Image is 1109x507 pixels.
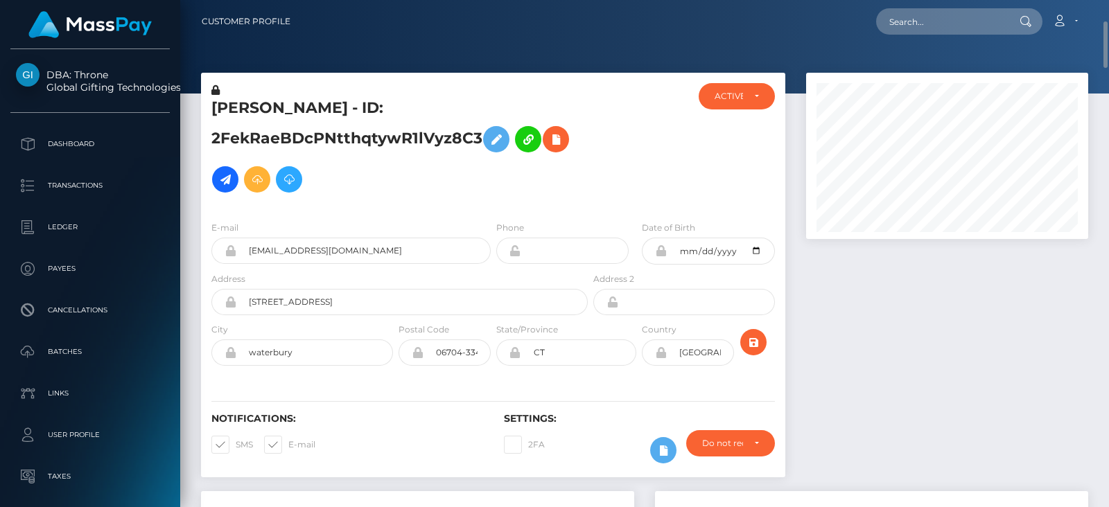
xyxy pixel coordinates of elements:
[642,323,676,336] label: Country
[496,323,558,336] label: State/Province
[16,300,164,321] p: Cancellations
[10,210,170,244] a: Ledger
[702,438,743,449] div: Do not require
[686,430,775,456] button: Do not require
[504,436,545,454] label: 2FA
[593,273,634,285] label: Address 2
[10,459,170,494] a: Taxes
[10,335,170,369] a: Batches
[10,168,170,203] a: Transactions
[715,91,744,102] div: ACTIVE
[16,341,164,362] p: Batches
[16,63,40,87] img: Global Gifting Technologies Inc
[10,69,170,94] span: DBA: Throne Global Gifting Technologies Inc
[10,376,170,411] a: Links
[504,413,776,425] h6: Settings:
[16,134,164,154] p: Dashboard
[16,466,164,487] p: Taxes
[10,251,170,286] a: Payees
[28,11,152,38] img: MassPay Logo
[10,293,170,328] a: Cancellations
[10,418,170,452] a: User Profile
[16,383,164,404] p: Links
[642,222,695,234] label: Date of Birth
[211,98,580,199] h5: [PERSON_NAME] - ID: 2FekRaeBDcPNtthqtywR1lVyz8C3
[16,258,164,279] p: Payees
[16,217,164,238] p: Ledger
[496,222,524,234] label: Phone
[211,323,228,336] label: City
[876,8,1006,35] input: Search...
[211,222,238,234] label: E-mail
[211,413,483,425] h6: Notifications:
[16,425,164,445] p: User Profile
[212,166,238,193] a: Initiate Payout
[211,436,253,454] label: SMS
[399,323,449,336] label: Postal Code
[10,127,170,161] a: Dashboard
[211,273,245,285] label: Address
[16,175,164,196] p: Transactions
[264,436,315,454] label: E-mail
[202,7,290,36] a: Customer Profile
[699,83,776,109] button: ACTIVE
